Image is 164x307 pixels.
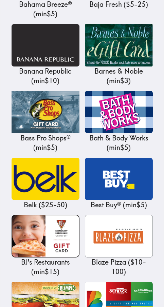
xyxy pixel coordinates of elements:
[85,158,153,200] img: Best Buy®
[12,200,79,210] p: Belk ( $25 - 50 )
[85,257,153,276] p: Blaze Pizza ( $10 - 100 )
[85,91,153,133] img: Bath & Body Works
[85,215,153,257] img: Blaze Pizza
[85,133,153,152] p: Bath & Body Works ( min $5 )
[12,24,79,85] a: Banana RepublicBanana Republic (min$10)
[12,215,79,276] a: BJ's RestaurantsBJ's Restaurants (min$15)
[85,66,153,85] p: Barnes & Noble ( min $3 )
[12,66,79,85] p: Banana Republic ( min $10 )
[12,257,79,276] p: BJ's Restaurants ( min $15 )
[85,24,153,66] img: Barnes & Noble
[85,91,153,152] a: Bath & Body WorksBath & Body Works (min$5)
[12,91,79,133] img: Bass Pro Shops®
[85,24,153,85] a: Barnes & NobleBarnes & Noble (min$3)
[12,215,79,257] img: BJ's Restaurants
[85,200,153,210] p: Best Buy® ( min $5 )
[12,133,79,152] p: Bass Pro Shops® ( min $5 )
[12,24,79,66] img: Banana Republic
[12,158,79,200] img: Belk
[85,215,153,276] a: Blaze PizzaBlaze Pizza ($10-100)
[12,158,79,210] a: BelkBelk ($25-50)
[85,158,153,210] a: Best Buy®Best Buy® (min$5)
[12,91,79,152] a: Bass Pro Shops®Bass Pro Shops® (min$5)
